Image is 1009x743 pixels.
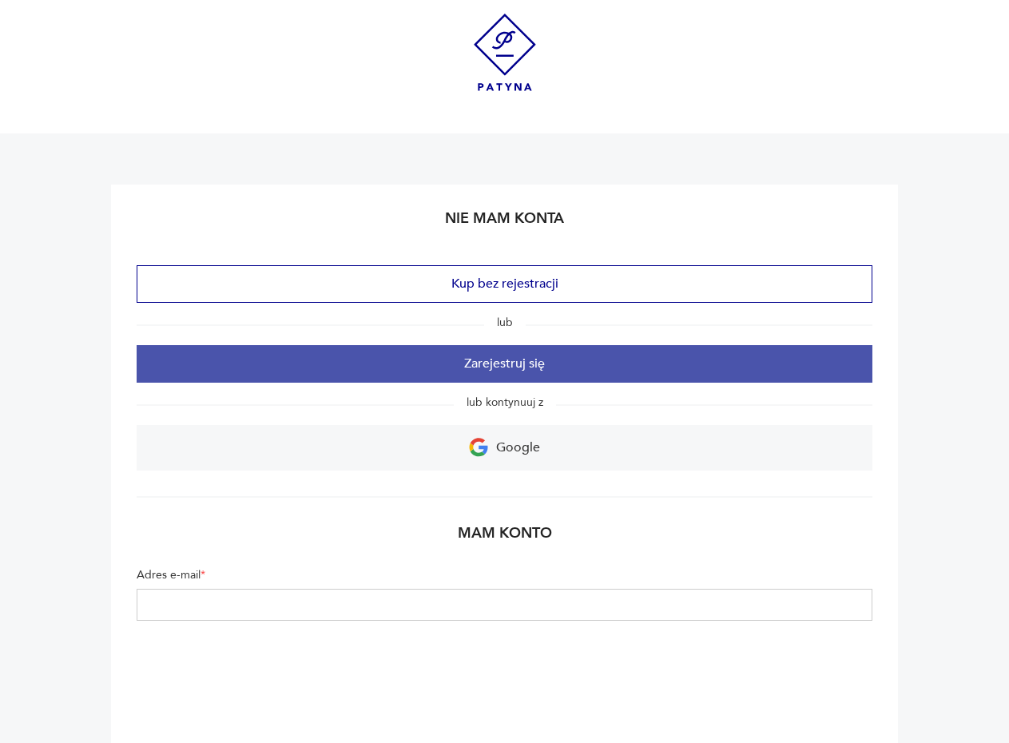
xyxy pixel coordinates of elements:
[137,567,872,589] label: Adres e-mail
[474,14,536,91] img: Patyna - sklep z meblami i dekoracjami vintage
[137,425,872,471] a: Google
[454,395,556,410] span: lub kontynuuj z
[137,265,872,303] button: Kup bez rejestracji
[137,345,872,383] button: Zarejestruj się
[469,438,488,457] img: Ikona Google
[137,523,872,554] h2: Mam konto
[137,209,872,240] h2: Nie mam konta
[496,435,540,460] p: Google
[484,315,526,330] span: lub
